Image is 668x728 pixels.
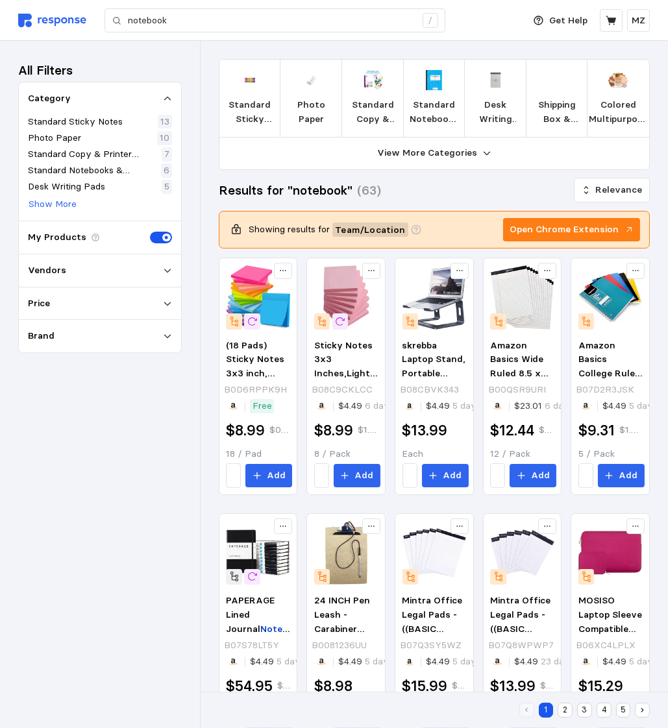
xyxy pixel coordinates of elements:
p: Vendors [28,263,66,278]
img: 71V9cv-W9XL._AC_SX300_SY300_.jpg [578,265,643,330]
p: $2.665 / unit [452,679,467,693]
p: $4.49 [602,399,658,413]
img: HEWQ6574A_1_1.webp [301,70,321,90]
p: $4.49 [602,655,658,669]
span: PAPERAGE Lined Journal [226,594,275,634]
p: $1.862 / unit [619,423,643,437]
img: sp170943965_sc7 [486,70,506,90]
h2: $54.95 [226,676,273,696]
img: SPR_PAC9512.webp [608,70,628,90]
h2: $8.99 [226,420,265,441]
img: OSD_MMM680PGOP2.webp [240,70,260,90]
p: B07Q3SY5WZ [400,638,462,653]
mark: Notebook [260,623,304,635]
button: 3 [577,703,592,718]
button: MZ [627,9,650,32]
button: Add [422,464,469,487]
p: $1.1238 / unit [358,423,378,437]
span: 6 days [362,400,394,411]
span: (18 Pads) Sticky Notes 3x3 inch, Self-Stick Pads Bright Colors Sticky Note, Recyclable, Easy to P... [226,339,287,492]
button: Add [245,464,292,487]
div: / [423,13,438,29]
p: 5 / Pack [578,447,643,461]
p: $4.49 [250,655,305,669]
button: Get Help [526,8,596,33]
p: Add [354,468,373,483]
img: 61gMArYUHlL._AC_SX679_.jpg [226,265,290,330]
h3: Results for "notebook" [219,182,353,199]
p: Standard Notebooks & Notepads [410,98,459,126]
p: B07Q8WPWP7 [488,638,554,653]
h2: $13.99 [490,676,536,696]
p: B07D2R3JSK [576,383,634,397]
h3: (63) [357,182,381,199]
button: View More Categories [219,138,649,169]
h2: $8.98 [314,676,353,696]
img: 71rQFl0nEQL.__AC_SX300_SY300_QL70_ML2_.jpg [314,521,378,585]
p: Brand [28,329,55,343]
span: MOSISO Laptop Sleeve Compatible with MacBook Air/Pro, 13-13.3 inch [578,594,642,705]
button: Add [598,464,645,487]
span: Amazon Basics College Ruled Wirebound Spiral [578,339,642,407]
p: 12 / Pack [490,447,554,461]
h2: $15.29 [578,676,623,696]
p: Relevance [596,183,643,197]
p: B06XC4LPLX [576,638,636,653]
p: $4.49 [338,399,394,413]
p: Standard Sticky Notes [229,98,271,126]
span: 5 days [274,655,305,667]
img: 81gQzwHg2YL._AC_SY300_SX300_.jpg [490,265,554,330]
p: 10 [160,131,169,145]
span: 6 days [542,400,574,411]
p: B08CBVK343 [400,383,459,397]
img: L_ROSMMK37142.jpg [424,70,444,90]
p: B08C9CKLCC [312,383,373,397]
button: Show More [28,197,77,212]
p: Photo Paper [291,98,332,126]
p: $1.0367 / unit [539,423,554,437]
p: 5 [164,180,169,194]
span: 5 days [626,655,658,667]
p: Desk Writing Pads [475,98,516,126]
p: 8 / Pack [314,447,378,461]
p: Standard Copy & Printer Paper [28,147,159,162]
p: View More Categories [377,146,477,160]
p: Standard Sticky Notes [28,115,123,129]
p: B07S78LT5Y [224,638,279,653]
button: 5 [616,703,631,718]
img: 71noez3qCPL.__AC_SY300_SX300_QL70_FMwebp_.jpg [402,521,467,585]
p: Desk Writing Pads [28,180,105,194]
p: $4.49 [514,655,575,669]
p: Standard Notebooks & Notepads [28,164,158,178]
h2: $8.99 [314,420,353,441]
img: svg%3e [18,14,86,27]
p: $4.49 [426,655,481,669]
img: 71acr8l122L.__AC_SX300_SY300_QL70_ML2_.jpg [578,521,643,585]
button: Add [334,464,380,487]
span: 24 INCH Pen Leash - Carabiner ATTACHES to CLIPBOARD OR [314,594,377,676]
button: Add [510,464,556,487]
img: 5NHK5_AS01 [547,70,567,90]
p: B0D6RPPK9H [224,383,287,397]
p: 18 / Pad [226,447,290,461]
button: 2 [558,703,573,718]
h3: All Filters [18,62,73,79]
p: Show More [29,197,77,212]
p: Open Chrome Extension [510,223,619,237]
p: Free [253,399,272,413]
p: 13 [160,115,169,129]
span: 5 days [626,400,658,411]
button: 4 [597,703,612,718]
span: 5 days [450,400,481,411]
span: Amazon Basics Wide Ruled 8.5 x 11.75-Inch Lined Writing Note Pads - 12-Pack (50-sheet Pads), White [490,339,550,464]
span: Sticky Notes 3x3 Inches,Light Pink Self-Stick Pads, Easy to Post for Home, Office, [314,339,377,450]
button: Open Chrome Extension [503,218,640,241]
p: $0.4994 / unit [269,423,290,437]
p: Standard Copy & Printer Paper [352,98,394,126]
p: $2.3317 / unit [540,679,554,693]
p: MZ [632,14,645,28]
p: Category [28,91,71,106]
h2: $13.99 [402,420,448,441]
p: Add [267,468,286,483]
h2: $9.31 [578,420,615,441]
